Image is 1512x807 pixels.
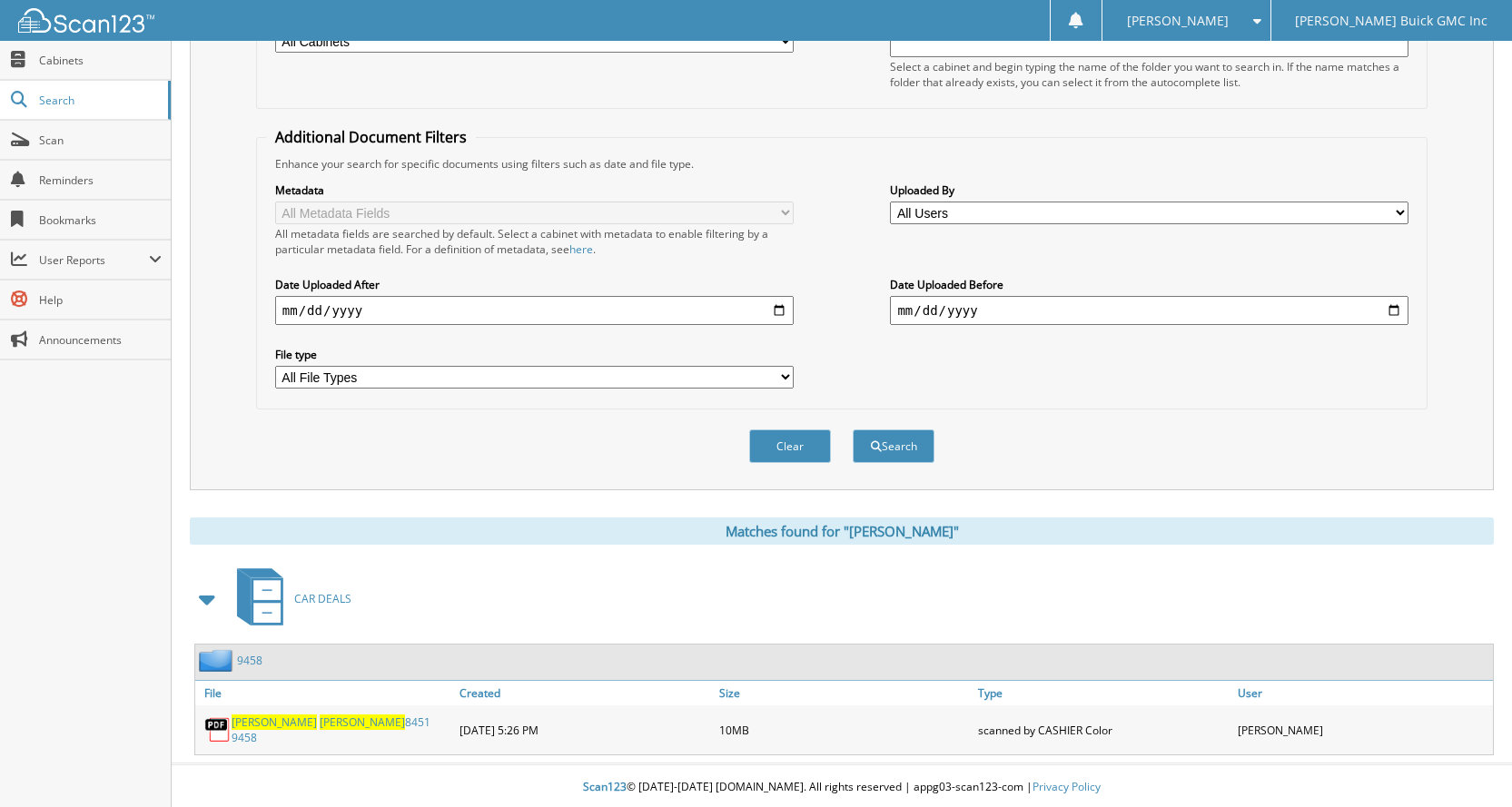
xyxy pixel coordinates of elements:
div: Matches found for "[PERSON_NAME]" [190,517,1494,545]
span: [PERSON_NAME] Buick GMC Inc [1295,15,1487,26]
input: end [890,296,1408,325]
div: [PERSON_NAME] [1233,710,1493,750]
span: Cabinets [39,53,162,68]
a: Privacy Policy [1033,779,1101,794]
span: Announcements [39,332,162,348]
a: 9458 [237,653,262,668]
label: Metadata [275,182,794,198]
a: File [195,681,455,705]
input: start [275,296,794,325]
a: here [569,241,593,257]
span: Scan [39,133,162,148]
div: All metadata fields are searched by default. Select a cabinet with metadata to enable filtering b... [275,226,794,257]
div: scanned by CASHIER Color [973,710,1233,750]
span: Search [39,93,159,108]
img: folder2.png [199,649,237,672]
a: CAR DEALS [226,563,351,635]
a: Size [715,681,974,705]
label: Date Uploaded After [275,277,794,292]
a: User [1233,681,1493,705]
img: PDF.png [204,716,232,743]
span: Reminders [39,172,162,188]
iframe: Chat Widget [1421,720,1512,807]
legend: Additional Document Filters [266,127,476,147]
span: [PERSON_NAME] [1127,15,1229,26]
label: Uploaded By [890,182,1408,198]
span: Bookmarks [39,212,162,228]
a: Created [455,681,715,705]
img: scan123-logo-white.svg [18,8,154,33]
div: Enhance your search for specific documents using filters such as date and file type. [266,156,1418,172]
span: [PERSON_NAME] [232,714,317,730]
span: Help [39,292,162,308]
label: File type [275,347,794,362]
span: [PERSON_NAME] [320,714,405,730]
div: 10MB [715,710,974,750]
span: CAR DEALS [294,591,351,606]
button: Clear [749,429,831,463]
a: [PERSON_NAME] [PERSON_NAME]8451 9458 [232,714,450,745]
div: [DATE] 5:26 PM [455,710,715,750]
span: User Reports [39,252,149,268]
span: Scan123 [583,779,627,794]
label: Date Uploaded Before [890,277,1408,292]
a: Type [973,681,1233,705]
div: Select a cabinet and begin typing the name of the folder you want to search in. If the name match... [890,59,1408,90]
button: Search [853,429,934,463]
